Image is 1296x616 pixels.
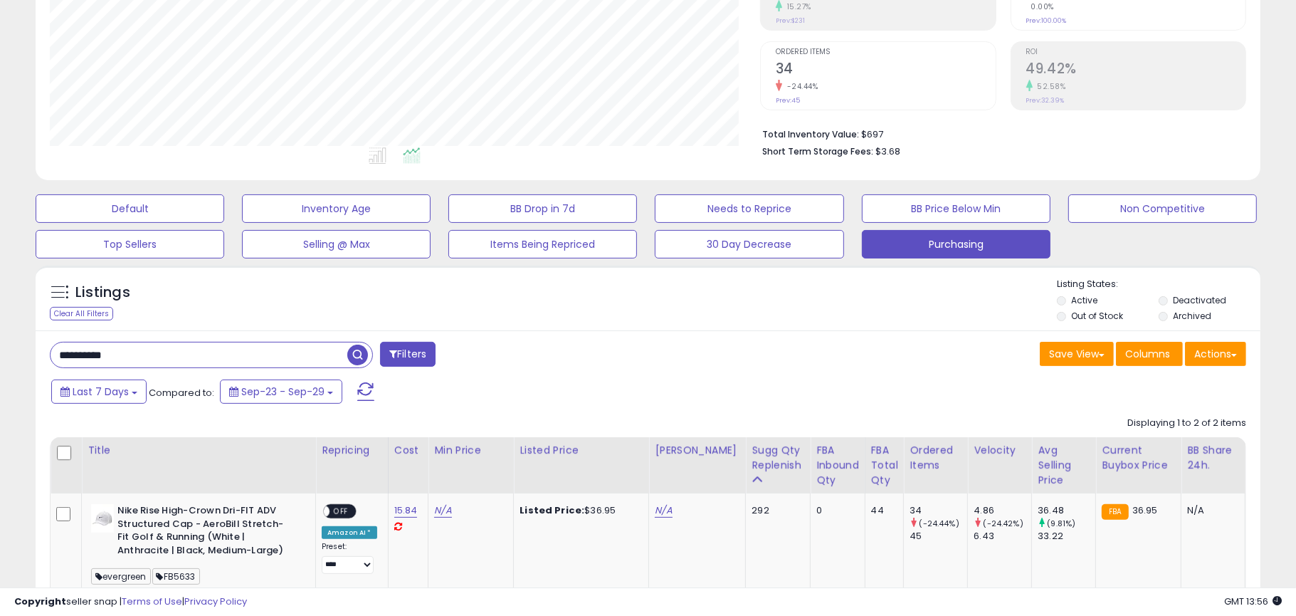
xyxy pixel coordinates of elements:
div: Min Price [434,443,507,458]
span: evergreen [91,568,151,585]
div: Sugg Qty Replenish [752,443,804,473]
button: Inventory Age [242,194,431,223]
button: Save View [1040,342,1114,366]
a: 15.84 [394,503,418,518]
span: Ordered Items [776,48,995,56]
div: $36.95 [520,504,638,517]
small: 0.00% [1026,1,1055,12]
div: Ordered Items [910,443,962,473]
img: 315n5C1NWKL._SL40_.jpg [91,504,114,533]
button: Default [36,194,224,223]
button: Needs to Reprice [655,194,843,223]
b: Listed Price: [520,503,584,517]
b: Short Term Storage Fees: [762,145,873,157]
div: Avg Selling Price [1038,443,1090,488]
span: Columns [1125,347,1170,361]
small: 52.58% [1033,81,1066,92]
button: Actions [1185,342,1246,366]
label: Out of Stock [1071,310,1123,322]
a: N/A [655,503,672,518]
h2: 34 [776,61,995,80]
span: 2025-10-7 13:56 GMT [1224,595,1282,608]
h5: Listings [75,283,130,303]
div: 0 [816,504,854,517]
div: 36.48 [1038,504,1095,517]
span: OFF [330,506,352,518]
div: FBA inbound Qty [816,443,859,488]
span: $3.68 [875,145,900,158]
button: Non Competitive [1068,194,1257,223]
button: BB Drop in 7d [448,194,637,223]
span: 36.95 [1132,503,1158,517]
label: Deactivated [1173,294,1226,306]
span: Compared to: [149,386,214,400]
th: Please note that this number is a calculation based on your required days of coverage and your ve... [746,437,811,494]
small: (-24.42%) [984,518,1023,529]
small: FBA [1102,504,1128,520]
div: [PERSON_NAME] [655,443,739,458]
b: Total Inventory Value: [762,128,859,140]
div: Cost [394,443,423,458]
button: Top Sellers [36,230,224,259]
a: N/A [434,503,451,518]
button: Selling @ Max [242,230,431,259]
b: Nike Rise High-Crown Dri-FIT ADV Structured Cap - AeroBill Stretch-Fit Golf & Running (White | An... [117,504,290,560]
div: Velocity [974,443,1026,458]
small: (-24.44%) [920,518,959,529]
button: BB Price Below Min [862,194,1050,223]
div: 4.86 [974,504,1031,517]
div: 33.22 [1038,530,1095,543]
label: Active [1071,294,1097,306]
small: 15.27% [782,1,811,12]
div: Preset: [322,542,377,574]
small: Prev: 45 [776,96,800,105]
p: Listing States: [1057,278,1260,291]
div: Displaying 1 to 2 of 2 items [1127,417,1246,430]
button: Columns [1116,342,1183,366]
li: $697 [762,125,1236,142]
button: Filters [380,342,436,367]
button: Items Being Repriced [448,230,637,259]
a: Terms of Use [122,595,182,608]
button: Sep-23 - Sep-29 [220,380,342,404]
small: (9.81%) [1048,518,1076,529]
div: 34 [910,504,967,517]
div: 6.43 [974,530,1031,543]
div: 292 [752,504,799,517]
div: BB Share 24h. [1187,443,1239,473]
a: Privacy Policy [184,595,247,608]
div: Title [88,443,310,458]
div: seller snap | | [14,595,247,609]
span: FB5633 [152,568,200,585]
span: Last 7 Days [73,385,129,399]
div: N/A [1187,504,1234,517]
div: 44 [871,504,893,517]
span: ROI [1026,48,1245,56]
span: Sep-23 - Sep-29 [241,385,325,399]
small: Prev: 32.39% [1026,96,1065,105]
div: Clear All Filters [50,307,113,320]
button: 30 Day Decrease [655,230,843,259]
h2: 49.42% [1026,61,1245,80]
strong: Copyright [14,595,66,608]
div: Repricing [322,443,382,458]
small: Prev: $231 [776,16,805,25]
button: Last 7 Days [51,380,147,404]
div: 45 [910,530,967,543]
label: Archived [1173,310,1211,322]
button: Purchasing [862,230,1050,259]
small: -24.44% [782,81,818,92]
div: Listed Price [520,443,643,458]
small: Prev: 100.00% [1026,16,1067,25]
div: FBA Total Qty [871,443,898,488]
div: Current Buybox Price [1102,443,1175,473]
div: Amazon AI * [322,526,377,539]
